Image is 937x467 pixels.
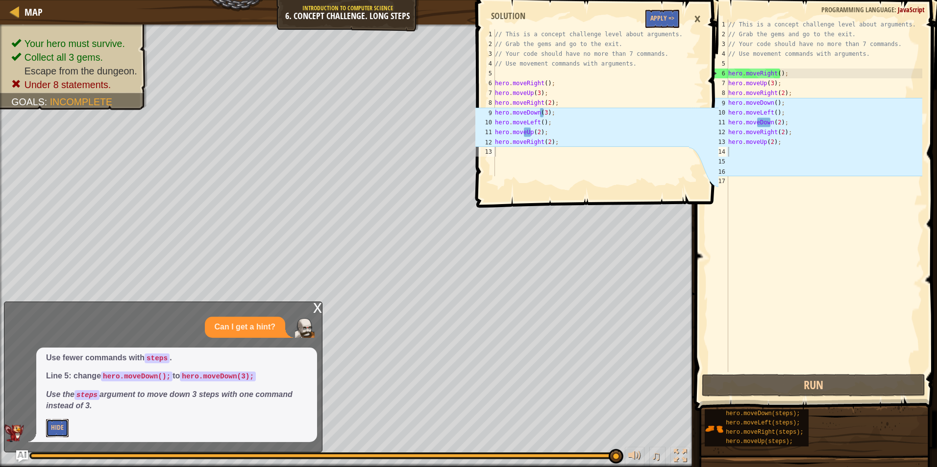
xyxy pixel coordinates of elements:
div: Solution [486,10,530,23]
div: 11 [709,117,728,127]
p: Can I get a hint? [215,322,275,333]
span: hero.moveLeft(steps); [726,420,800,426]
a: Map [20,5,43,19]
span: Incomplete [50,96,112,107]
span: : [894,5,898,14]
span: Collect all 3 gems. [25,52,103,63]
div: 10 [709,108,728,117]
div: 5 [709,59,728,69]
span: Goals [11,96,45,107]
div: 3 [475,49,495,59]
button: Run [702,374,925,397]
div: 1 [709,20,728,29]
div: 9 [475,108,495,117]
span: JavaScript [898,5,925,14]
button: Apply => [645,10,679,28]
div: 13 [709,137,728,147]
div: 7 [709,78,728,88]
div: 12 [709,127,728,137]
div: 10 [475,117,495,127]
div: 7 [475,88,495,98]
p: Line 5: change to [46,371,307,382]
div: 6 [475,78,495,88]
li: Escape from the dungeon. [11,64,137,78]
span: hero.moveDown(steps); [726,410,800,417]
span: : [45,96,50,107]
span: Your hero must survive. [25,38,125,49]
li: Collect all 3 gems. [11,50,137,64]
div: 8 [709,88,728,98]
div: 1 [475,29,495,39]
div: × [689,8,706,30]
code: hero.moveDown(); [101,372,173,381]
div: 5 [475,69,495,78]
button: Ask AI [16,450,28,462]
div: 2 [709,29,728,39]
code: steps [145,353,170,363]
em: Use the argument to move down 3 steps with one command instead of 3. [46,390,293,410]
img: AI [4,424,24,442]
span: Programming language [821,5,894,14]
img: Player [295,318,315,338]
p: Use fewer commands with . [46,352,307,364]
div: 4 [475,59,495,69]
div: 12 [475,137,495,147]
div: 2 [475,39,495,49]
li: Your hero must survive. [11,37,137,50]
span: hero.moveRight(steps); [726,429,803,436]
div: 16 [709,166,728,176]
div: x [313,302,322,312]
span: hero.moveUp(steps); [726,438,793,445]
div: 3 [709,39,728,49]
div: 17 [709,176,728,186]
div: 8 [475,98,495,108]
code: steps [74,390,99,400]
span: Escape from the dungeon. [25,66,137,76]
div: 15 [709,157,728,166]
span: Under 8 statements. [25,79,111,90]
div: 6 [709,69,728,78]
button: Hide [46,419,69,437]
div: 13 [475,147,495,157]
span: Map [25,5,43,19]
code: hero.moveDown(3); [180,372,256,381]
div: 9 [709,98,728,108]
div: 14 [709,147,728,157]
div: 4 [709,49,728,59]
div: 11 [475,127,495,137]
li: Under 8 statements. [11,78,137,92]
